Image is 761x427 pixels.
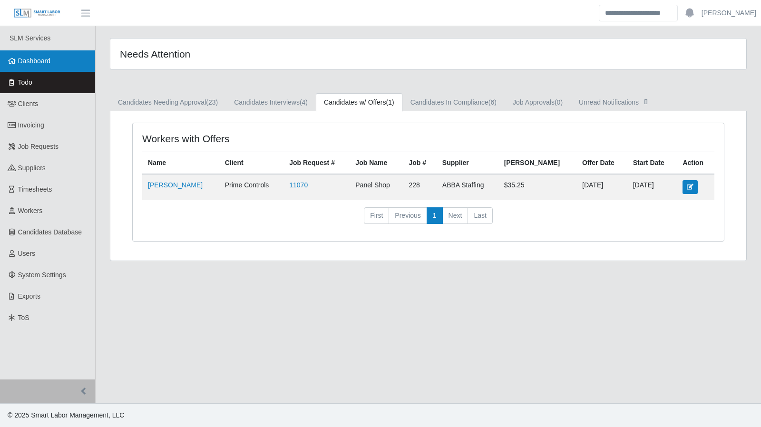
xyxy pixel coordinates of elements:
th: Start Date [627,152,677,175]
th: Job Request # [283,152,350,175]
a: Unread Notifications [571,93,659,112]
span: Exports [18,292,40,300]
span: Suppliers [18,164,46,172]
th: Name [142,152,219,175]
th: Action [677,152,714,175]
th: Client [219,152,284,175]
td: $35.25 [498,174,576,199]
a: [PERSON_NAME] [148,181,203,189]
span: (6) [488,98,497,106]
th: Job Name [350,152,403,175]
a: Candidates Interviews [226,93,316,112]
td: [DATE] [627,174,677,199]
a: Candidates w/ Offers [316,93,402,112]
td: ABBA Staffing [437,174,498,199]
td: [DATE] [576,174,627,199]
a: Job Approvals [505,93,571,112]
span: Dashboard [18,57,51,65]
td: Prime Controls [219,174,284,199]
th: Job # [403,152,436,175]
span: Clients [18,100,39,107]
a: 1 [427,207,443,224]
span: (1) [386,98,394,106]
span: Timesheets [18,185,52,193]
span: Workers [18,207,43,214]
a: Candidates In Compliance [402,93,505,112]
span: Invoicing [18,121,44,129]
span: [] [641,97,651,105]
a: Candidates Needing Approval [110,93,226,112]
span: System Settings [18,271,66,279]
a: 11070 [289,181,308,189]
h4: Needs Attention [120,48,369,60]
span: Users [18,250,36,257]
a: [PERSON_NAME] [702,8,756,18]
span: Todo [18,78,32,86]
th: [PERSON_NAME] [498,152,576,175]
h4: Workers with Offers [142,133,372,145]
img: SLM Logo [13,8,61,19]
td: Panel Shop [350,174,403,199]
th: Offer Date [576,152,627,175]
input: Search [599,5,678,21]
span: © 2025 Smart Labor Management, LLC [8,411,124,419]
span: ToS [18,314,29,321]
td: 228 [403,174,436,199]
nav: pagination [142,207,714,232]
span: (4) [300,98,308,106]
th: Supplier [437,152,498,175]
span: SLM Services [10,34,50,42]
span: Candidates Database [18,228,82,236]
span: (23) [206,98,218,106]
span: Job Requests [18,143,59,150]
span: (0) [555,98,563,106]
